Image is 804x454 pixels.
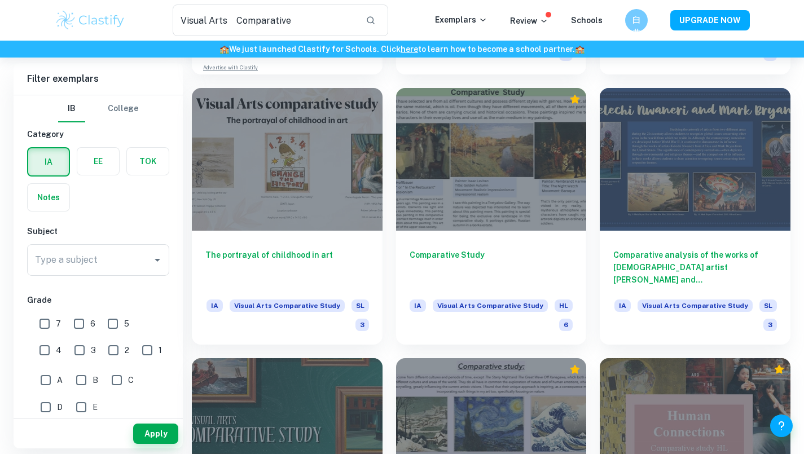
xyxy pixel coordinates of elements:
span: 6 [559,319,573,331]
span: Visual Arts Comparative Study [433,299,548,312]
span: IA [410,299,426,312]
span: 2 [125,344,129,356]
button: Help and Feedback [770,415,793,437]
h6: The portrayal of childhood in art [205,249,369,286]
span: 7 [56,318,61,330]
button: IB [58,95,85,122]
input: Search for any exemplars... [173,5,357,36]
div: Premium [774,364,785,375]
h6: Category [27,128,169,140]
span: 6 [90,318,95,330]
span: 3 [91,344,96,356]
span: Visual Arts Comparative Study [638,299,753,312]
span: 5 [124,318,129,330]
span: 3 [763,319,777,331]
p: Exemplars [435,14,487,26]
span: HL [555,299,573,312]
button: IA [28,148,69,175]
span: 3 [355,319,369,331]
span: Visual Arts Comparative Study [230,299,345,312]
span: A [57,374,63,386]
h6: Grade [27,294,169,306]
span: E [93,401,98,413]
a: here [401,45,418,54]
span: 🏫 [219,45,229,54]
a: Schools [571,16,603,25]
div: Premium [569,364,581,375]
h6: Comparative analysis of the works of [DEMOGRAPHIC_DATA] artist [PERSON_NAME] and [DEMOGRAPHIC_DAT... [613,249,777,286]
button: Apply [133,424,178,444]
h6: Subject [27,225,169,237]
span: SL [759,299,777,312]
a: The portrayal of childhood in artIAVisual Arts Comparative StudySL3 [192,88,383,345]
a: Advertise with Clastify [203,64,258,72]
button: EE [77,148,119,175]
span: D [57,401,63,413]
span: IA [207,299,223,312]
h6: We just launched Clastify for Schools. Click to learn how to become a school partner. [2,43,802,55]
span: 🏫 [575,45,585,54]
h6: Comparative Study [410,249,573,286]
button: 臼井 [625,9,648,32]
span: SL [352,299,369,312]
h6: Filter exemplars [14,63,183,95]
span: IA [614,299,631,312]
p: Review [510,15,548,27]
img: Clastify logo [55,9,126,32]
span: 1 [159,344,162,356]
button: UPGRADE NOW [670,10,750,30]
button: College [108,95,138,122]
h6: 臼井 [630,14,643,27]
button: Open [150,252,165,268]
span: 4 [56,344,61,356]
a: Comparative StudyIAVisual Arts Comparative StudyHL6 [396,88,587,345]
span: B [93,374,98,386]
div: Filter type choice [58,95,138,122]
div: Premium [569,94,581,105]
button: Notes [28,184,69,211]
button: TOK [127,148,169,175]
span: C [128,374,134,386]
a: Comparative analysis of the works of [DEMOGRAPHIC_DATA] artist [PERSON_NAME] and [DEMOGRAPHIC_DAT... [600,88,790,345]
